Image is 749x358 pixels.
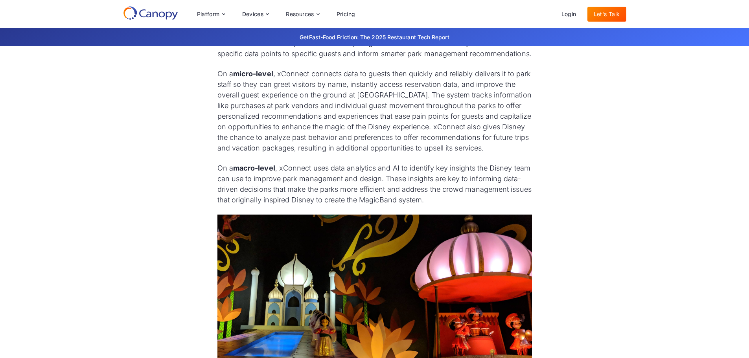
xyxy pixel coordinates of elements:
a: Let's Talk [587,7,626,22]
a: Login [555,7,583,22]
p: On a , xConnect connects data to guests then quickly and reliably delivers it to park staff so th... [217,68,532,153]
a: Pricing [330,7,362,22]
div: Resources [286,11,314,17]
p: Get [182,33,567,41]
strong: macro-level [233,164,275,172]
div: Platform [197,11,220,17]
strong: micro-level [233,70,273,78]
div: Devices [236,6,275,22]
p: On a , xConnect uses data analytics and AI to identify key insights the Disney team can use to im... [217,163,532,205]
div: Resources [280,6,325,22]
a: Fast-Food Friction: The 2025 Restaurant Tech Report [309,34,449,40]
div: Devices [242,11,264,17]
div: Platform [191,6,231,22]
